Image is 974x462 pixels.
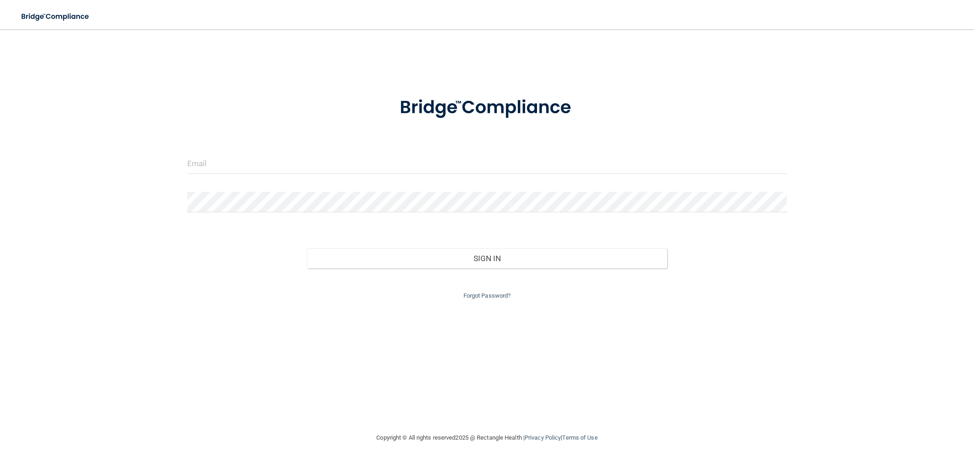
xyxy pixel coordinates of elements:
[307,248,667,268] button: Sign In
[14,7,98,26] img: bridge_compliance_login_screen.278c3ca4.svg
[463,292,511,299] a: Forgot Password?
[562,434,597,441] a: Terms of Use
[525,434,561,441] a: Privacy Policy
[187,153,787,174] input: Email
[381,84,594,131] img: bridge_compliance_login_screen.278c3ca4.svg
[321,423,654,452] div: Copyright © All rights reserved 2025 @ Rectangle Health | |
